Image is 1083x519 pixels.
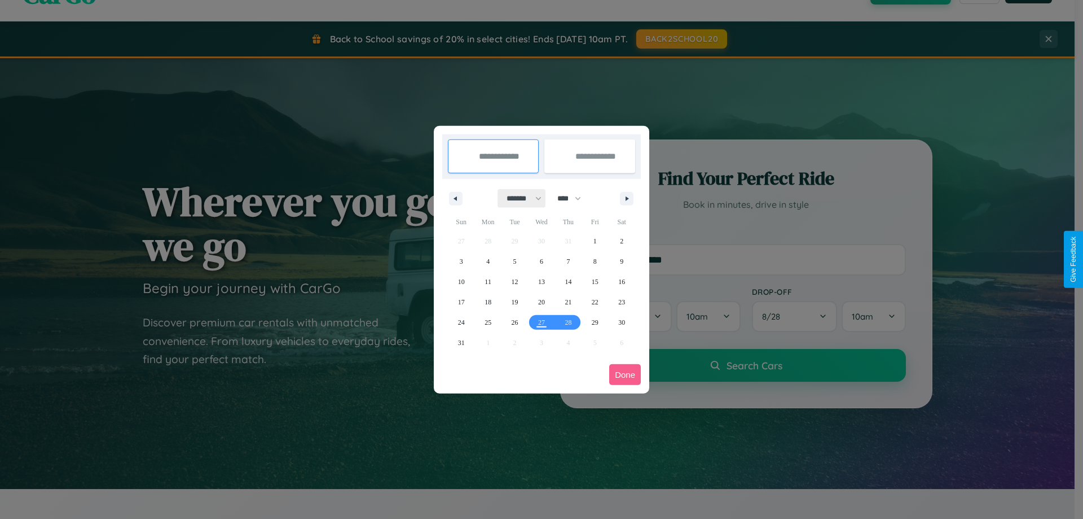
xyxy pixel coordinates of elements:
[592,272,598,292] span: 15
[448,272,474,292] button: 10
[538,312,545,333] span: 27
[582,312,608,333] button: 29
[513,251,517,272] span: 5
[448,292,474,312] button: 17
[582,213,608,231] span: Fri
[458,312,465,333] span: 24
[528,312,554,333] button: 27
[474,251,501,272] button: 4
[448,333,474,353] button: 31
[448,213,474,231] span: Sun
[609,364,641,385] button: Done
[512,272,518,292] span: 12
[486,251,490,272] span: 4
[501,292,528,312] button: 19
[582,292,608,312] button: 22
[609,272,635,292] button: 16
[501,213,528,231] span: Tue
[528,272,554,292] button: 13
[1069,237,1077,282] div: Give Feedback
[593,251,597,272] span: 8
[540,251,543,272] span: 6
[566,251,570,272] span: 7
[565,312,571,333] span: 28
[555,251,582,272] button: 7
[592,292,598,312] span: 22
[528,213,554,231] span: Wed
[528,292,554,312] button: 20
[582,272,608,292] button: 15
[474,213,501,231] span: Mon
[609,231,635,251] button: 2
[501,312,528,333] button: 26
[485,292,491,312] span: 18
[474,312,501,333] button: 25
[565,292,571,312] span: 21
[592,312,598,333] span: 29
[528,251,554,272] button: 6
[609,251,635,272] button: 9
[485,272,491,292] span: 11
[555,272,582,292] button: 14
[448,312,474,333] button: 24
[565,272,571,292] span: 14
[501,272,528,292] button: 12
[485,312,491,333] span: 25
[618,312,625,333] span: 30
[474,272,501,292] button: 11
[555,292,582,312] button: 21
[618,292,625,312] span: 23
[538,272,545,292] span: 13
[582,251,608,272] button: 8
[512,292,518,312] span: 19
[620,251,623,272] span: 9
[609,312,635,333] button: 30
[448,251,474,272] button: 3
[555,312,582,333] button: 28
[609,213,635,231] span: Sat
[458,272,465,292] span: 10
[582,231,608,251] button: 1
[538,292,545,312] span: 20
[555,213,582,231] span: Thu
[474,292,501,312] button: 18
[512,312,518,333] span: 26
[460,251,463,272] span: 3
[609,292,635,312] button: 23
[458,333,465,353] span: 31
[618,272,625,292] span: 16
[620,231,623,251] span: 2
[501,251,528,272] button: 5
[593,231,597,251] span: 1
[458,292,465,312] span: 17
